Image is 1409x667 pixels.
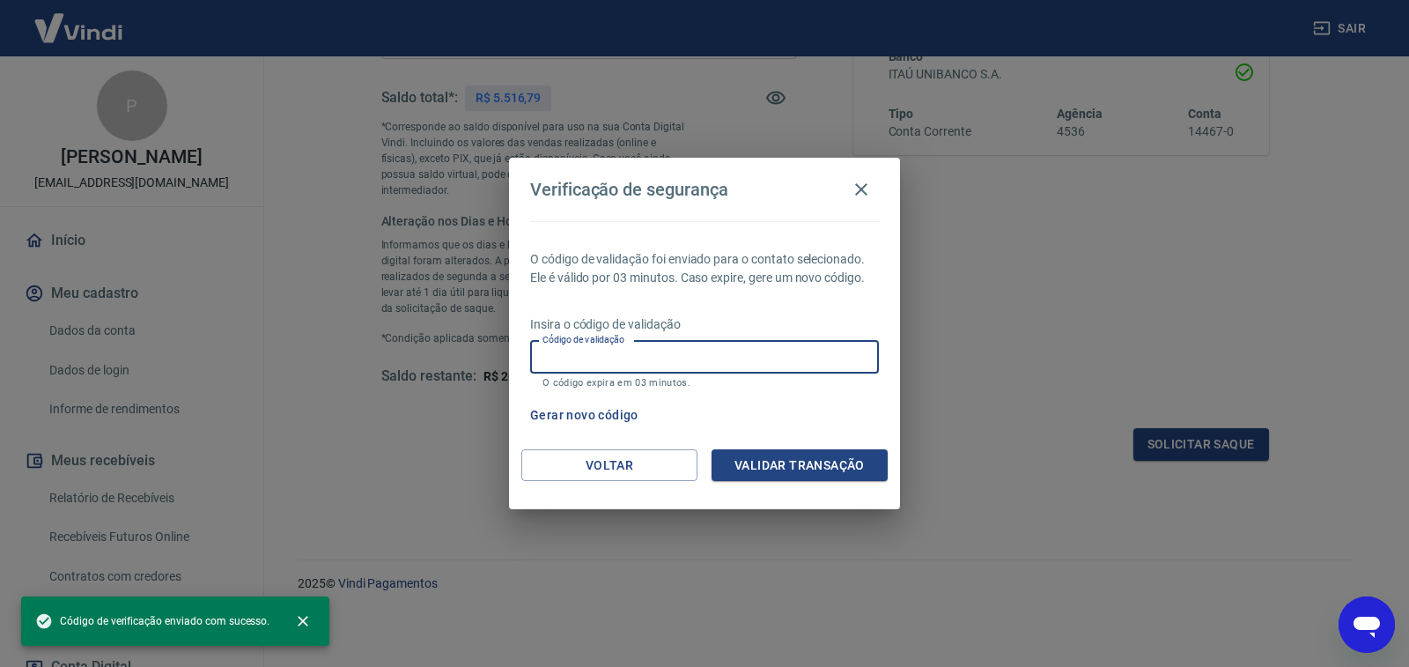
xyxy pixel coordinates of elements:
[542,333,624,346] label: Código de validação
[542,377,867,389] p: O código expira em 03 minutos.
[530,315,879,334] p: Insira o código de validação
[523,399,645,432] button: Gerar novo código
[521,449,697,482] button: Voltar
[712,449,888,482] button: Validar transação
[530,179,728,200] h4: Verificação de segurança
[530,250,879,287] p: O código de validação foi enviado para o contato selecionado. Ele é válido por 03 minutos. Caso e...
[35,612,269,630] span: Código de verificação enviado com sucesso.
[1339,597,1395,653] iframe: Botão para abrir a janela de mensagens
[284,602,322,641] button: close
